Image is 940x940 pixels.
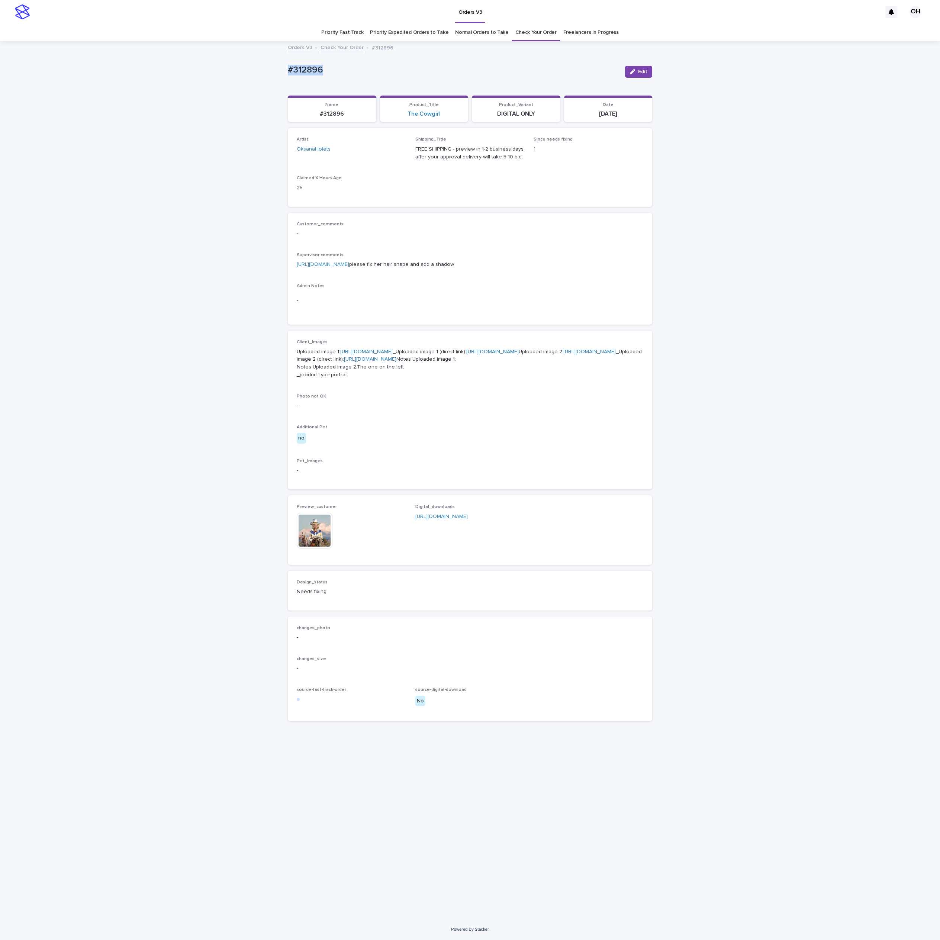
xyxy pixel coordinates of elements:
a: Freelancers in Progress [563,24,619,41]
span: Product_Title [409,103,439,107]
p: Needs fixing [297,588,406,596]
span: Digital_downloads [415,505,455,509]
p: 1 [534,145,643,153]
span: Pet_Images [297,459,323,463]
span: Claimed X Hours Ago [297,176,342,180]
a: [URL][DOMAIN_NAME] [466,349,519,354]
p: #312896 [292,110,372,117]
p: Uploaded image 1: _Uploaded image 1 (direct link): Uploaded image 2: _Uploaded image 2 (direct li... [297,348,643,379]
a: Powered By Stacker [451,927,489,931]
p: #312896 [372,43,393,51]
span: Design_status [297,580,328,585]
span: Customer_comments [297,222,344,226]
p: DIGITAL ONLY [476,110,556,117]
span: Since needs fixing [534,137,573,142]
p: - [297,230,643,238]
a: Normal Orders to Take [455,24,509,41]
a: OksanaHolets [297,145,331,153]
a: [URL][DOMAIN_NAME] [340,349,393,354]
a: Check Your Order [321,43,364,51]
span: Artist [297,137,308,142]
p: - [297,402,643,410]
span: Date [603,103,614,107]
div: OH [910,6,921,18]
a: [URL][DOMAIN_NAME] [563,349,616,354]
span: Name [325,103,338,107]
div: No [415,696,425,706]
span: Preview_customer [297,505,337,509]
a: [URL][DOMAIN_NAME] [415,514,468,519]
a: The Cowgirl [408,110,441,117]
p: - [297,664,643,672]
a: Orders V3 [288,43,312,51]
span: Shipping_Title [415,137,446,142]
span: Edit [638,69,647,74]
span: Supervisor comments [297,253,344,257]
a: [URL][DOMAIN_NAME] [297,262,349,267]
p: - [297,467,643,474]
a: Priority Fast Track [321,24,363,41]
a: Priority Expedited Orders to Take [370,24,448,41]
p: - [297,634,643,641]
a: Check Your Order [515,24,557,41]
span: source-fast-track-order [297,688,346,692]
a: [URL][DOMAIN_NAME] [344,357,396,362]
span: Admin Notes [297,284,325,288]
span: Photo not OK [297,394,326,399]
p: - [297,297,643,305]
span: source-digital-download [415,688,467,692]
span: Product_Variant [499,103,533,107]
p: 25 [297,184,406,192]
button: Edit [625,66,652,78]
p: [DATE] [569,110,648,117]
img: stacker-logo-s-only.png [15,4,30,19]
span: Additional Pet [297,425,327,429]
p: FREE SHIPPING - preview in 1-2 business days, after your approval delivery will take 5-10 b.d. [415,145,525,161]
span: changes_photo [297,626,330,630]
p: #312896 [288,65,619,75]
div: no [297,433,306,444]
span: changes_size [297,657,326,661]
p: please fix her hair shape and add a shadow [297,261,643,268]
span: Client_Images [297,340,328,344]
